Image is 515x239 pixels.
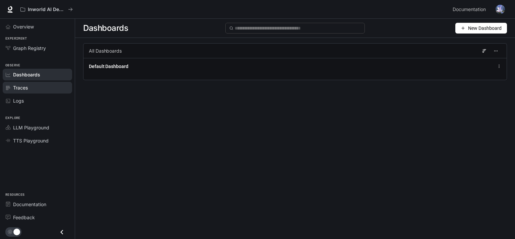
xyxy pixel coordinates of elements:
[3,95,72,107] a: Logs
[13,97,24,104] span: Logs
[13,201,46,208] span: Documentation
[13,137,49,144] span: TTS Playground
[54,225,69,239] button: Close drawer
[450,3,491,16] a: Documentation
[83,21,128,35] span: Dashboards
[453,5,486,14] span: Documentation
[13,45,46,52] span: Graph Registry
[3,42,72,54] a: Graph Registry
[13,71,40,78] span: Dashboards
[89,63,128,70] a: Default Dashboard
[496,5,505,14] img: User avatar
[13,228,20,235] span: Dark mode toggle
[28,7,65,12] p: Inworld AI Demos
[455,23,507,34] button: New Dashboard
[13,124,49,131] span: LLM Playground
[3,122,72,133] a: LLM Playground
[3,69,72,80] a: Dashboards
[3,21,72,33] a: Overview
[13,23,34,30] span: Overview
[13,214,35,221] span: Feedback
[3,198,72,210] a: Documentation
[17,3,76,16] button: All workspaces
[3,82,72,94] a: Traces
[13,84,28,91] span: Traces
[468,24,502,32] span: New Dashboard
[494,3,507,16] button: User avatar
[89,48,122,54] span: All Dashboards
[3,212,72,223] a: Feedback
[3,135,72,146] a: TTS Playground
